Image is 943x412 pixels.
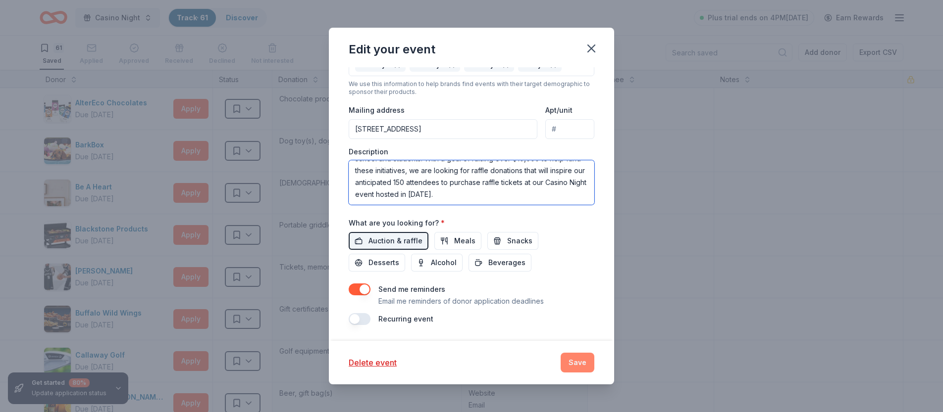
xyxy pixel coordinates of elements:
button: Meals [434,232,481,250]
div: We use this information to help brands find events with their target demographic to sponsor their... [349,80,594,96]
div: Edit your event [349,42,435,57]
span: Meals [454,235,475,247]
button: Delete event [349,357,397,368]
p: Email me reminders of donor application deadlines [378,295,544,307]
button: Save [561,353,594,372]
span: Alcohol [431,257,457,269]
span: Beverages [488,257,525,269]
label: Recurring event [378,315,433,323]
label: Description [349,147,388,157]
span: Auction & raffle [368,235,422,247]
button: Alcohol [411,254,463,272]
button: Snacks [487,232,538,250]
label: Mailing address [349,105,405,115]
label: Apt/unit [545,105,573,115]
textarea: This is our largest fundraising event of the year to bring educational enrichment, field trips, a... [349,160,594,205]
button: Beverages [469,254,531,272]
button: Auction & raffle [349,232,428,250]
input: Enter a US address [349,119,537,139]
button: Desserts [349,254,405,272]
input: # [545,119,594,139]
label: What are you looking for? [349,218,445,228]
label: Send me reminders [378,285,445,293]
span: Desserts [368,257,399,269]
span: Snacks [507,235,532,247]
